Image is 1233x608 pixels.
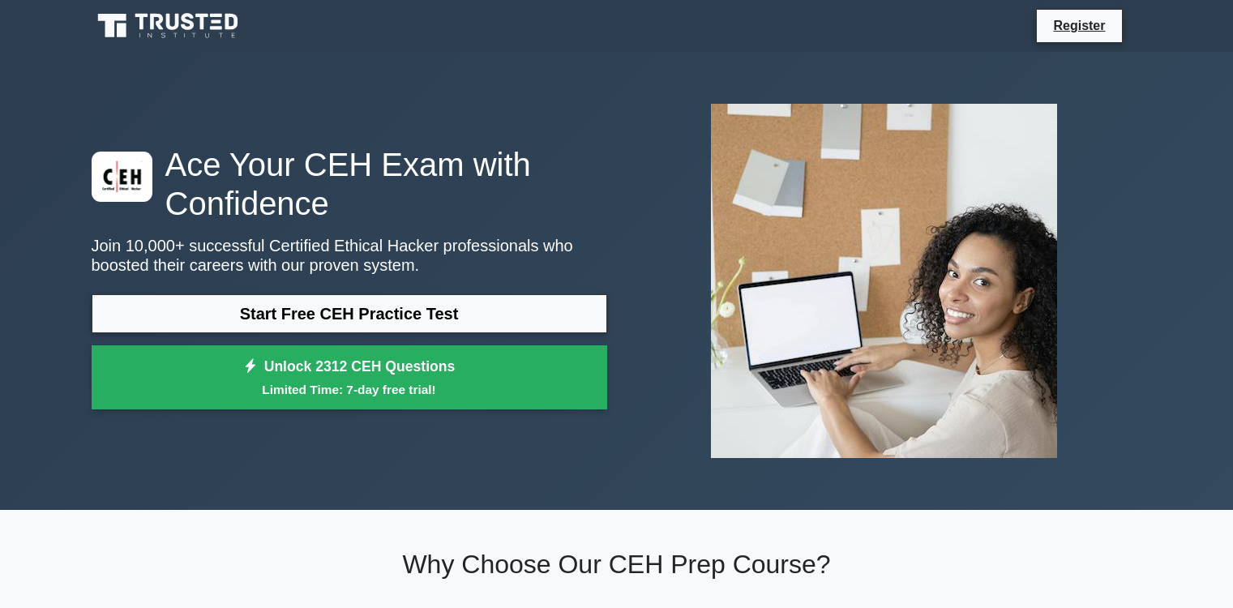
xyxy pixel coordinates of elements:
[92,294,607,333] a: Start Free CEH Practice Test
[92,145,607,223] h1: Ace Your CEH Exam with Confidence
[92,236,607,275] p: Join 10,000+ successful Certified Ethical Hacker professionals who boosted their careers with our...
[1043,15,1115,36] a: Register
[112,380,587,399] small: Limited Time: 7-day free trial!
[92,345,607,410] a: Unlock 2312 CEH QuestionsLimited Time: 7-day free trial!
[92,549,1142,580] h2: Why Choose Our CEH Prep Course?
